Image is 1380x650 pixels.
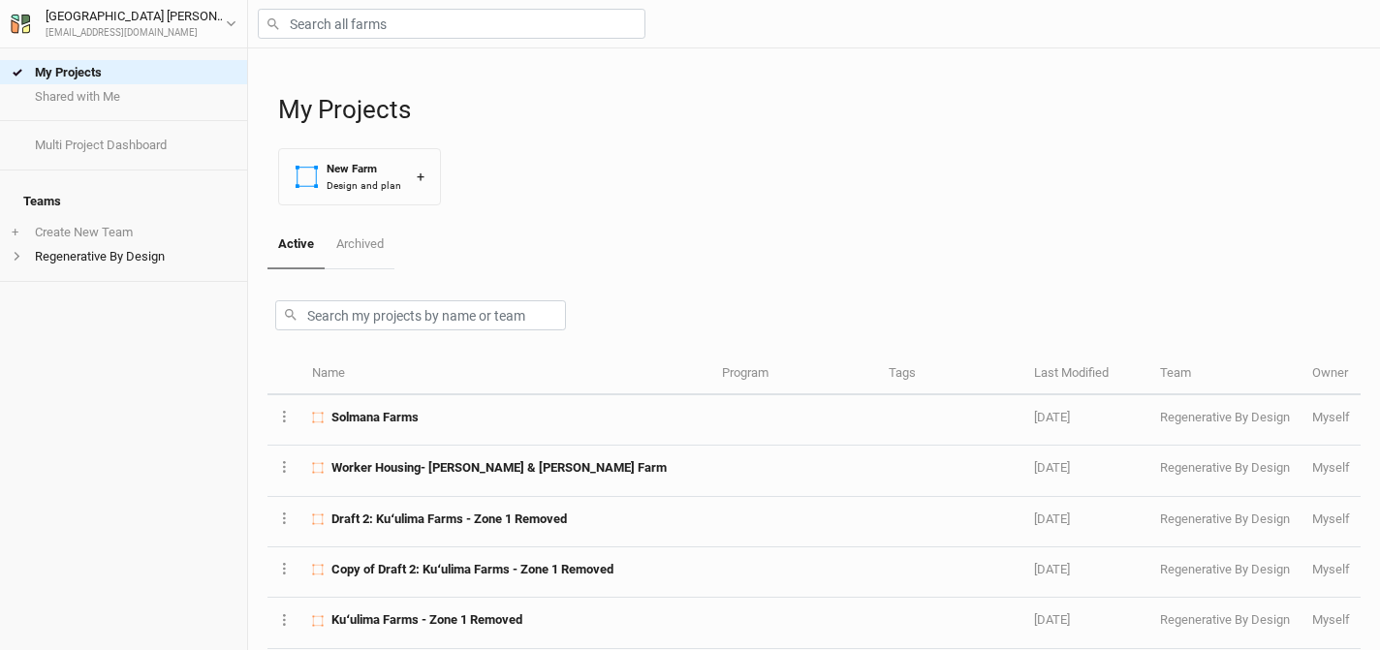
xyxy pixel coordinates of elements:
[275,300,566,330] input: Search my projects by name or team
[12,225,18,240] span: +
[331,409,419,426] span: Solmana Farms
[1312,612,1350,627] span: regenerativebydesign@gmail.com
[12,182,235,221] h4: Teams
[327,161,401,177] div: New Farm
[267,221,325,269] a: Active
[1023,354,1149,395] th: Last Modified
[1034,511,1070,526] span: Jul 1, 2025 2:09 PM
[417,167,424,187] div: +
[711,354,878,395] th: Program
[301,354,711,395] th: Name
[331,459,667,477] span: Worker Housing- Laura & Andrewʻs Farm
[331,561,613,578] span: Copy of Draft 2: Kuʻulima Farms - Zone 1 Removed
[46,26,226,41] div: [EMAIL_ADDRESS][DOMAIN_NAME]
[278,148,441,205] button: New FarmDesign and plan+
[1312,511,1350,526] span: regenerativebydesign@gmail.com
[878,354,1023,395] th: Tags
[1149,446,1301,496] td: Regenerative By Design
[1149,598,1301,648] td: Regenerative By Design
[1312,410,1350,424] span: regenerativebydesign@gmail.com
[1149,547,1301,598] td: Regenerative By Design
[1312,562,1350,576] span: regenerativebydesign@gmail.com
[1034,612,1070,627] span: May 29, 2025 7:31 AM
[1149,395,1301,446] td: Regenerative By Design
[1149,354,1301,395] th: Team
[331,511,567,528] span: Draft 2: Kuʻulima Farms - Zone 1 Removed
[10,6,237,41] button: [GEOGRAPHIC_DATA] [PERSON_NAME][EMAIL_ADDRESS][DOMAIN_NAME]
[1034,562,1070,576] span: Jun 19, 2025 3:05 PM
[1302,354,1361,395] th: Owner
[325,221,393,267] a: Archived
[258,9,645,39] input: Search all farms
[1312,460,1350,475] span: regenerativebydesign@gmail.com
[46,7,226,26] div: [GEOGRAPHIC_DATA] [PERSON_NAME]
[327,178,401,193] div: Design and plan
[1034,410,1070,424] span: Jul 15, 2025 7:22 AM
[1149,497,1301,547] td: Regenerative By Design
[331,611,522,629] span: Kuʻulima Farms - Zone 1 Removed
[278,95,1361,125] h1: My Projects
[1034,460,1070,475] span: Jul 1, 2025 9:21 PM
